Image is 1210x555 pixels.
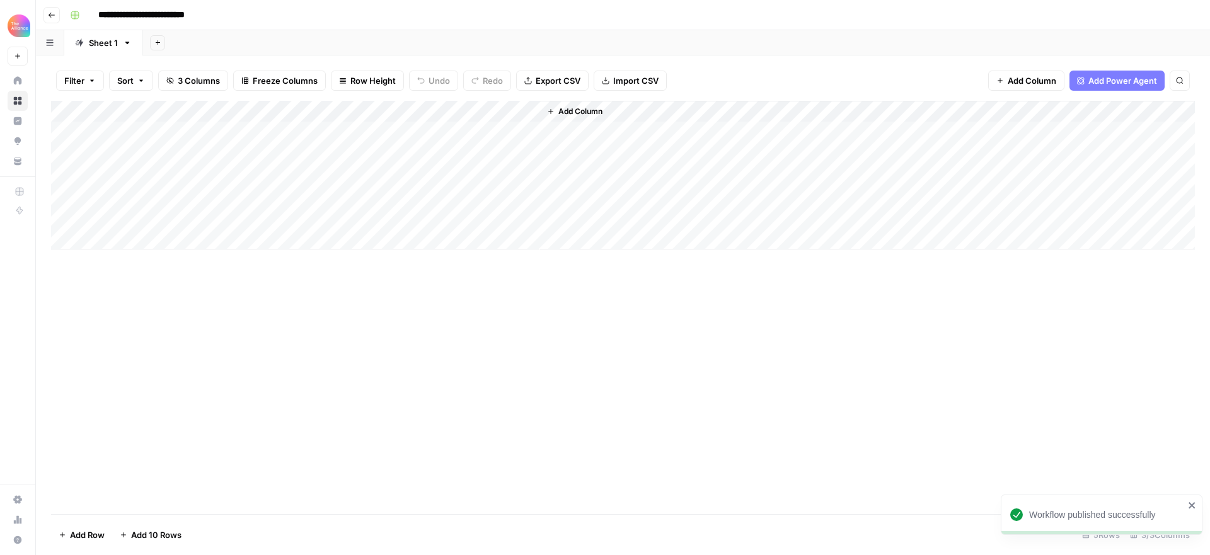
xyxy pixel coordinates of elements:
button: Import CSV [594,71,667,91]
span: Undo [429,74,450,87]
a: Browse [8,91,28,111]
button: Add Row [51,525,112,545]
button: Add Column [542,103,608,120]
button: Sort [109,71,153,91]
span: Filter [64,74,84,87]
span: Redo [483,74,503,87]
button: Help + Support [8,530,28,550]
div: Workflow published successfully [1029,508,1184,521]
button: 3 Columns [158,71,228,91]
span: Add Row [70,529,105,541]
button: Add 10 Rows [112,525,189,545]
button: close [1188,500,1197,510]
span: 3 Columns [178,74,220,87]
span: Add Power Agent [1088,74,1157,87]
button: Redo [463,71,511,91]
a: Usage [8,510,28,530]
img: Alliance Logo [8,14,30,37]
button: Row Height [331,71,404,91]
button: Undo [409,71,458,91]
button: Workspace: Alliance [8,10,28,42]
a: Sheet 1 [64,30,142,55]
button: Add Column [988,71,1064,91]
a: Settings [8,489,28,510]
button: Add Power Agent [1069,71,1165,91]
a: Your Data [8,151,28,171]
span: Freeze Columns [253,74,318,87]
button: Freeze Columns [233,71,326,91]
span: Sort [117,74,134,87]
span: Import CSV [613,74,659,87]
span: Add Column [1008,74,1056,87]
div: 3/3 Columns [1125,525,1195,545]
span: Export CSV [536,74,580,87]
span: Add 10 Rows [131,529,181,541]
a: Opportunities [8,131,28,151]
button: Export CSV [516,71,589,91]
div: 5 Rows [1077,525,1125,545]
button: Filter [56,71,104,91]
div: Sheet 1 [89,37,118,49]
span: Row Height [350,74,396,87]
a: Home [8,71,28,91]
span: Add Column [558,106,602,117]
a: Insights [8,111,28,131]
